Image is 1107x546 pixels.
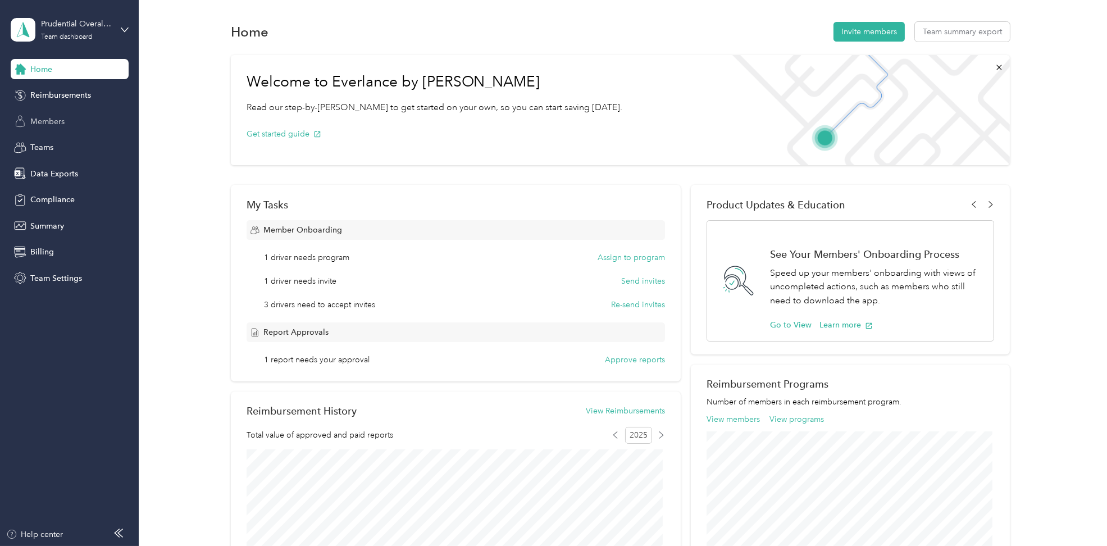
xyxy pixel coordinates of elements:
span: Member Onboarding [263,224,342,236]
span: Home [30,63,52,75]
span: Report Approvals [263,326,329,338]
p: Read our step-by-[PERSON_NAME] to get started on your own, so you can start saving [DATE]. [247,101,623,115]
span: Teams [30,142,53,153]
button: Re-send invites [611,299,665,311]
span: Summary [30,220,64,232]
h1: Home [231,26,268,38]
span: 1 report needs your approval [264,354,370,366]
span: 3 drivers need to accept invites [264,299,375,311]
p: Speed up your members' onboarding with views of uncompleted actions, such as members who still ne... [770,266,982,308]
span: Billing [30,246,54,258]
h2: Reimbursement History [247,405,357,417]
button: Send invites [621,275,665,287]
button: View Reimbursements [586,405,665,417]
button: View programs [769,413,824,425]
div: Team dashboard [41,34,93,40]
img: Welcome to everlance [721,55,1009,165]
iframe: Everlance-gr Chat Button Frame [1044,483,1107,546]
span: 2025 [625,427,652,444]
button: Help center [6,529,63,540]
span: Product Updates & Education [707,199,845,211]
button: Approve reports [605,354,665,366]
div: My Tasks [247,199,666,211]
h1: See Your Members' Onboarding Process [770,248,982,260]
h1: Welcome to Everlance by [PERSON_NAME] [247,73,623,91]
p: Number of members in each reimbursement program. [707,396,994,408]
span: Reimbursements [30,89,91,101]
button: View members [707,413,760,425]
span: Data Exports [30,168,78,180]
span: Members [30,116,65,128]
button: Invite members [833,22,905,42]
span: Compliance [30,194,75,206]
span: 1 driver needs invite [264,275,336,287]
span: Team Settings [30,272,82,284]
div: Prudential Overall Supply [41,18,111,30]
button: Go to View [770,319,812,331]
button: Team summary export [915,22,1010,42]
button: Assign to program [598,252,665,263]
span: 1 driver needs program [264,252,349,263]
button: Learn more [819,319,873,331]
span: Total value of approved and paid reports [247,429,393,441]
h2: Reimbursement Programs [707,378,994,390]
button: Get started guide [247,128,321,140]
